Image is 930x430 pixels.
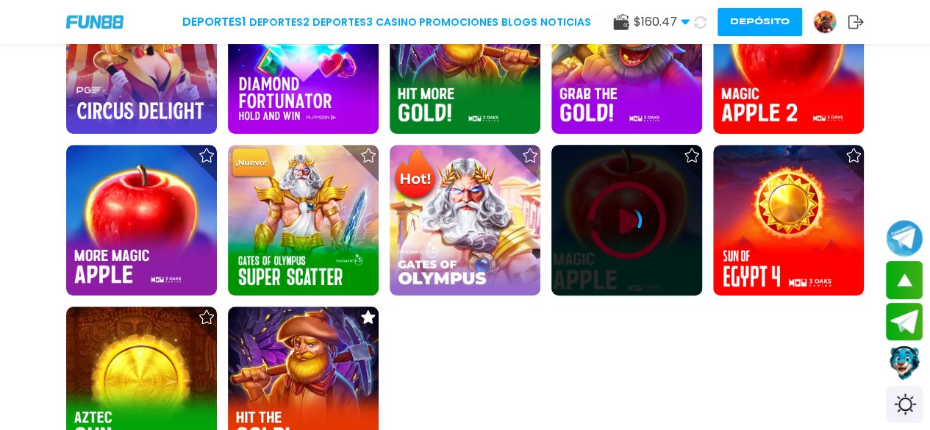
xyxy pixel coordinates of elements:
[634,13,690,31] span: $ 160.47
[229,146,277,180] img: New
[249,15,310,30] a: Deportes2
[813,10,848,34] a: Avatar
[540,15,591,30] a: NOTICIAS
[228,145,379,295] img: Gates of Olympus Super Scatter
[66,15,124,28] img: Company Logo
[375,15,416,30] a: CASINO
[886,261,923,299] button: scroll up
[886,344,923,382] button: Contact customer service
[390,145,540,295] img: Gates of Olympus
[501,15,537,30] a: BLOGS
[66,145,217,295] img: More Magic Apple
[814,11,836,33] img: Avatar
[886,386,923,423] div: Switch theme
[182,13,246,31] a: Deportes1
[312,15,373,30] a: Deportes3
[886,219,923,257] button: Join telegram channel
[391,146,439,204] img: Hot
[713,145,864,295] img: Sun of Egypt 4
[419,15,498,30] a: Promociones
[718,8,802,36] button: Depósito
[886,303,923,341] button: Join telegram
